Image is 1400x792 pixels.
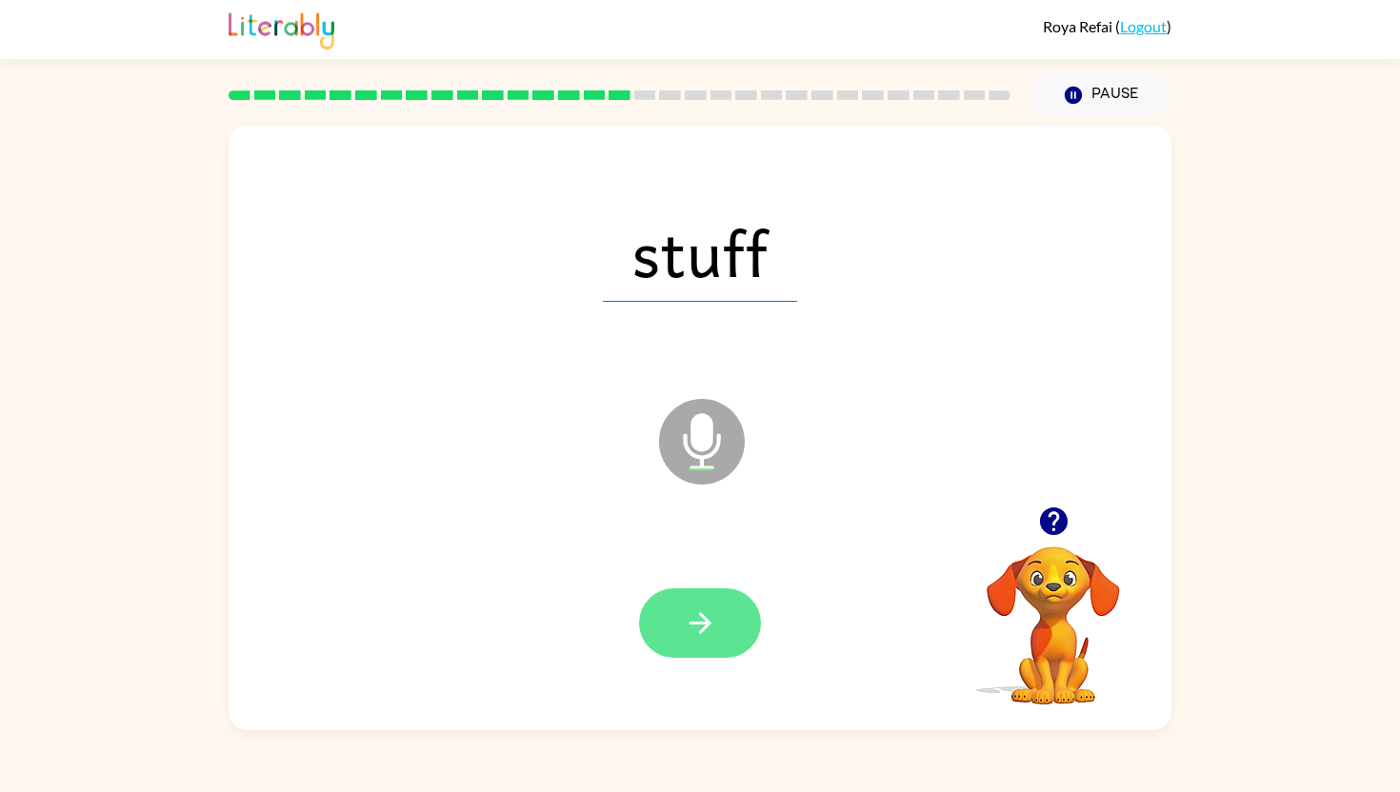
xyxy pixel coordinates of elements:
[603,203,797,302] span: stuff
[1120,17,1167,35] a: Logout
[229,8,334,49] img: Literably
[1043,17,1171,35] div: ( )
[1033,73,1171,117] button: Pause
[958,517,1149,707] video: Your browser must support playing .mp4 files to use Literably. Please try using another browser.
[1043,17,1115,35] span: Roya Refai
